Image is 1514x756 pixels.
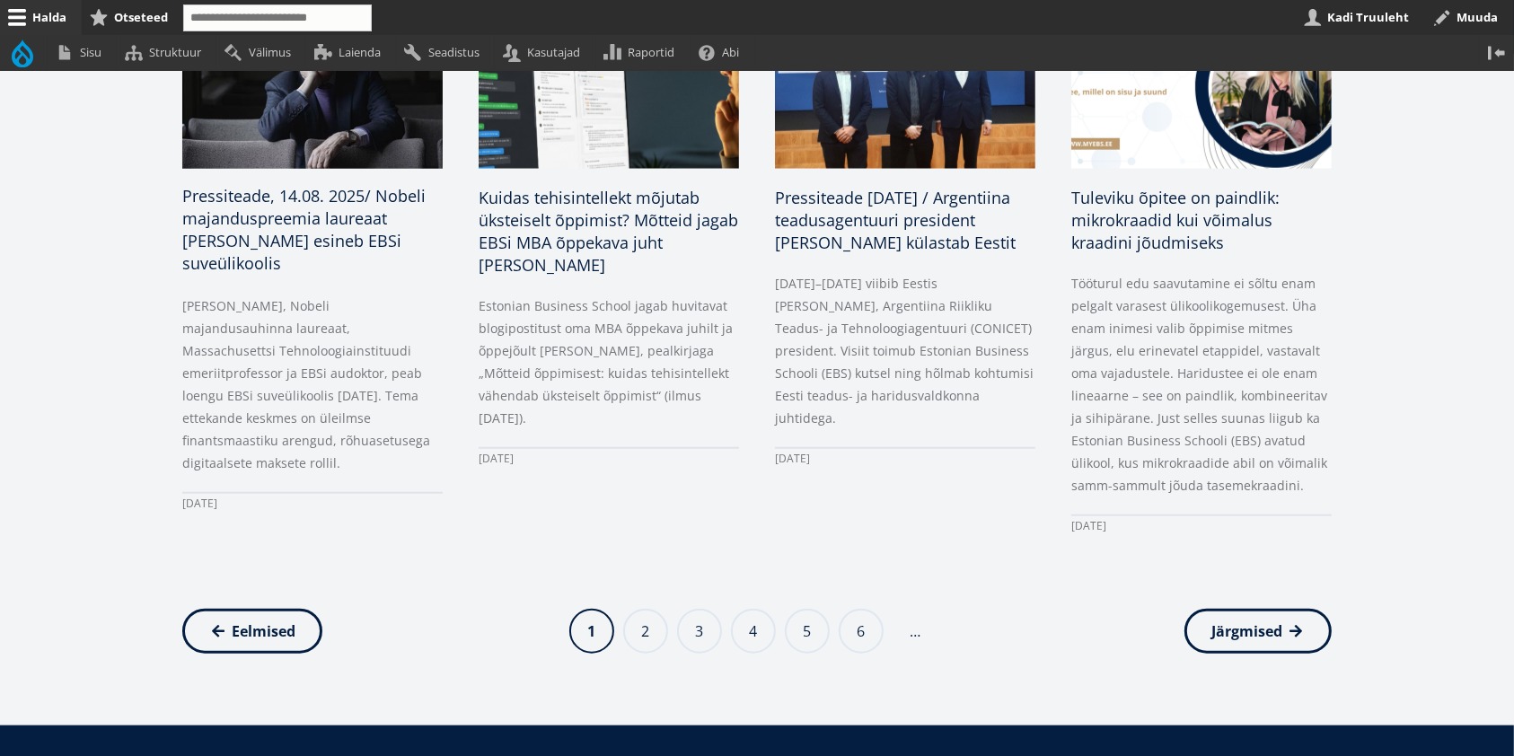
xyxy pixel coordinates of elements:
a: Abi [691,35,755,70]
a: Struktuur [117,35,216,70]
a: 4 [731,609,776,654]
a: 3 [677,609,722,654]
div: [DATE] [1071,514,1332,537]
span: Pressiteade [DATE] / Argentiina teadusagentuuri president [PERSON_NAME] külastab Eestit [775,187,1016,253]
div: [DATE] [775,447,1035,470]
span: Pressiteade, 14.08. 2025/ Nobeli majanduspreemia laureaat [PERSON_NAME] esineb EBSi suveülikoolis [182,185,426,274]
button: Vertikaalasend [1479,35,1514,70]
p: [DATE]–[DATE] viibib Eestis [PERSON_NAME], Argentiina Riikliku Teadus- ja Tehnoloogiagentuuri (CO... [775,272,1035,429]
li: … [897,622,933,640]
span: Kuidas tehisintellekt mõjutab üksteiselt õppimist? Mõtteid jagab EBSi MBA õppekava juht [PERSON_N... [479,187,738,276]
span: Eelmised [232,622,295,640]
span: Tuleviku õpitee on paindlik: mikrokraadid kui võimalus kraadini jõudmiseks [1071,187,1280,253]
div: [DATE] [182,492,443,514]
a: 1 [569,609,614,654]
a: Seadistus [396,35,495,70]
div: [DATE] [479,447,739,470]
p: [PERSON_NAME], Nobeli majandusauhinna laureaat, Massachusettsi Tehnoloogiainstituudi emeriitprofe... [182,294,443,474]
a: Kasutajad [495,35,595,70]
a: Laienda [306,35,396,70]
a: 6 [839,609,884,654]
p: Tööturul edu saavutamine ei sõltu enam pelgalt varasest ülikoolikogemusest. Üha enam inimesi vali... [1071,272,1332,497]
a: Raportid [596,35,691,70]
a: Välimus [216,35,306,70]
a: 2 [623,609,668,654]
a: 5 [785,609,830,654]
p: Estonian Business School jagab huvitavat blogipostitust oma MBA õppekava juhilt ja õppejõult [PER... [479,294,739,429]
span: Järgmised [1211,622,1282,640]
a: Sisu [48,35,117,70]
